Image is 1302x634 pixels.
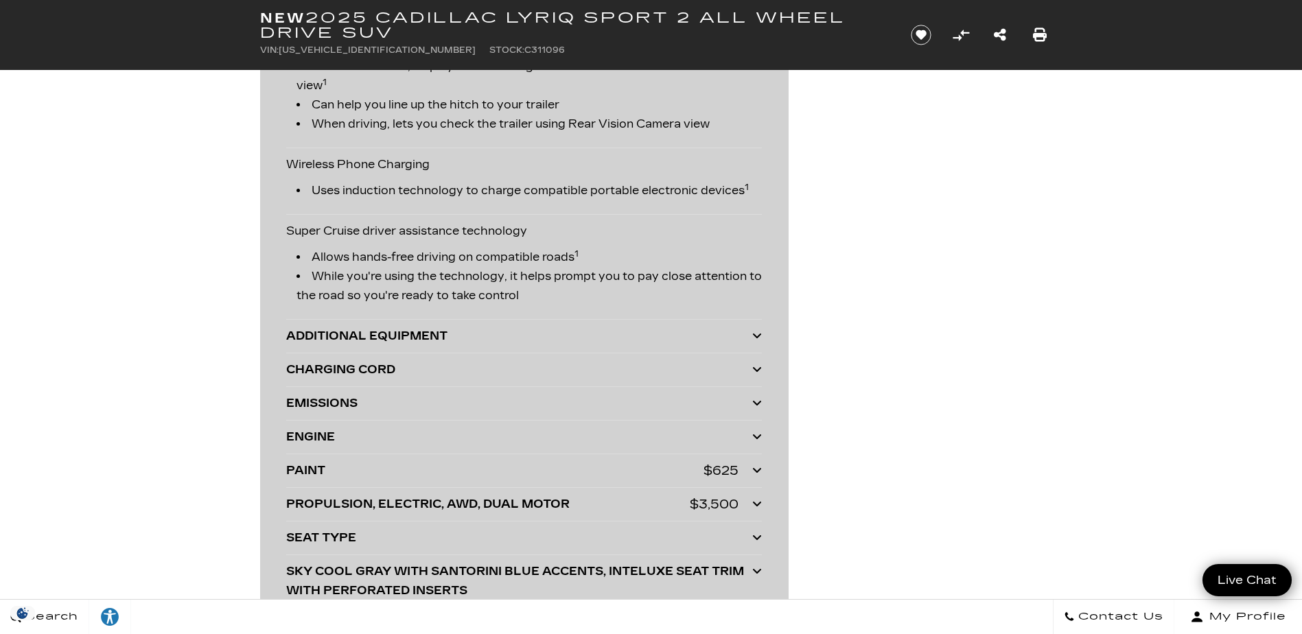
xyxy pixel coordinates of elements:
span: Contact Us [1075,607,1163,626]
div: ADDITIONAL EQUIPMENT [286,327,752,346]
li: Allows hands-free driving on compatible roads [297,248,762,267]
span: My Profile [1204,607,1286,626]
button: Open user profile menu [1174,600,1302,634]
div: SEAT TYPE [286,528,752,548]
span: Live Chat [1211,572,1283,588]
div: Hitch Guidance [286,24,762,148]
h1: 2025 Cadillac LYRIQ Sport 2 All Wheel Drive SUV [260,10,888,40]
span: C311096 [524,45,565,55]
span: VIN: [260,45,279,55]
li: When driving, lets you check the trailer using Rear Vision Camera view [297,115,762,134]
div: PAINT [286,461,704,480]
li: Can help you line up the hitch to your trailer [297,95,762,115]
a: Contact Us [1053,600,1174,634]
button: Save vehicle [906,24,936,46]
div: SKY COOL GRAY WITH SANTORINI BLUE ACCENTS, INTELUXE SEAT TRIM WITH PERFORATED INSERTS [286,562,752,600]
div: ENGINE [286,427,752,447]
div: PROPULSION, ELECTRIC, AWD, DUAL MOTOR [286,495,690,514]
div: Super Cruise driver assistance technology [286,215,762,320]
sup: 1 [323,78,327,87]
strong: New [260,10,305,26]
span: [US_VEHICLE_IDENTIFICATION_NUMBER] [279,45,476,55]
div: EMISSIONS [286,394,752,413]
li: Uses induction technology to charge compatible portable electronic devices [297,181,762,200]
span: Search [21,607,78,626]
div: Wireless Phone Charging [286,148,762,215]
sup: 1 [745,183,749,192]
div: $625 [704,461,739,480]
button: Compare vehicle [951,25,971,45]
a: Share this New 2025 Cadillac LYRIQ Sport 2 All Wheel Drive SUV [994,25,1006,45]
div: Explore your accessibility options [89,607,130,627]
li: When in Reverse, displays a centered guideline on the Rear Vision Camera view [297,57,762,95]
img: Opt-Out Icon [7,606,38,620]
a: Explore your accessibility options [89,600,131,634]
div: $3,500 [690,495,739,514]
section: Click to Open Cookie Consent Modal [7,606,38,620]
a: Live Chat [1202,564,1292,596]
a: Print this New 2025 Cadillac LYRIQ Sport 2 All Wheel Drive SUV [1033,25,1047,45]
li: While you're using the technology, it helps prompt you to pay close attention to the road so you'... [297,267,762,305]
span: Stock: [489,45,524,55]
sup: 1 [574,249,579,259]
div: CHARGING CORD [286,360,752,379]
